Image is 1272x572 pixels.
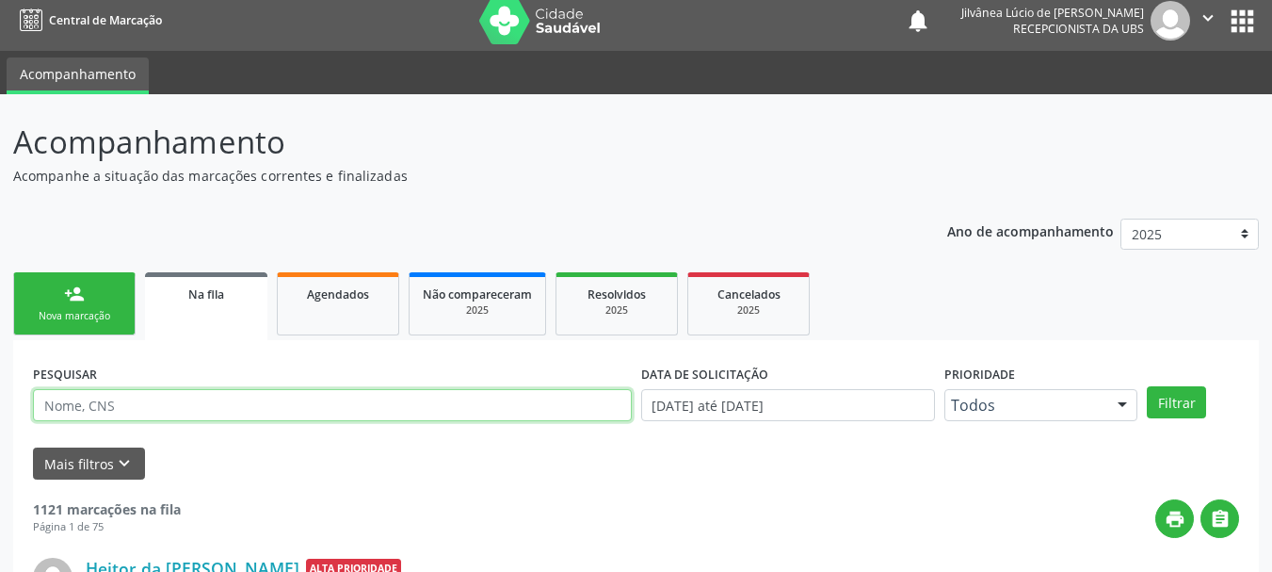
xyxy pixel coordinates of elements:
div: Jilvânea Lúcio de [PERSON_NAME] [961,5,1144,21]
p: Ano de acompanhamento [947,219,1114,242]
span: Na fila [188,286,224,302]
strong: 1121 marcações na fila [33,500,181,518]
button:  [1200,499,1239,538]
img: img [1151,1,1190,41]
span: Central de Marcação [49,12,162,28]
label: Prioridade [944,360,1015,389]
div: Página 1 de 75 [33,519,181,535]
div: 2025 [423,303,532,318]
button: notifications [905,8,931,34]
span: Recepcionista da UBS [1013,21,1144,37]
div: Nova marcação [27,309,121,323]
a: Central de Marcação [13,5,162,36]
div: 2025 [701,303,796,318]
input: Nome, CNS [33,389,632,421]
span: Cancelados [717,286,781,302]
span: Todos [951,396,1099,415]
button: Filtrar [1147,386,1206,418]
p: Acompanhamento [13,119,885,166]
button: print [1155,499,1194,538]
i:  [1198,8,1218,28]
div: person_add [64,284,85,304]
input: Selecione um intervalo [641,389,936,421]
i: keyboard_arrow_down [114,453,135,474]
div: 2025 [570,303,664,318]
a: Acompanhamento [7,57,149,94]
span: Não compareceram [423,286,532,302]
button: Mais filtroskeyboard_arrow_down [33,448,145,481]
label: PESQUISAR [33,360,97,389]
button:  [1190,1,1226,41]
i: print [1165,509,1185,530]
span: Resolvidos [588,286,646,302]
button: apps [1226,5,1259,38]
p: Acompanhe a situação das marcações correntes e finalizadas [13,166,885,186]
span: Agendados [307,286,369,302]
i:  [1210,509,1231,530]
label: DATA DE SOLICITAÇÃO [641,360,768,389]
